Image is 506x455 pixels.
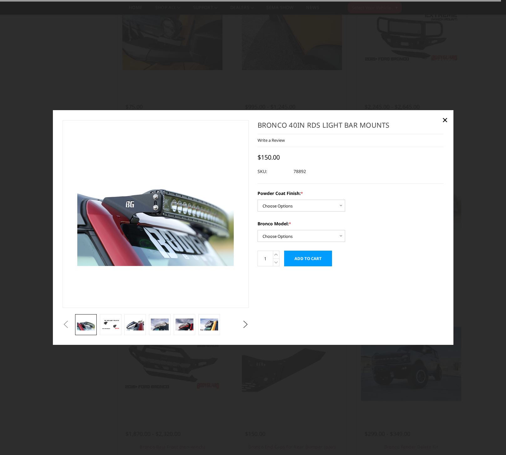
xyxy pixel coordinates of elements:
dd: 78892 [294,166,306,177]
label: Bronco Model: [258,220,444,227]
button: Previous [61,320,70,329]
img: Bronco 40in RDS Light Bar Mounts [102,320,120,330]
img: Bronco 40in RDS Light Bar Mounts [126,319,144,330]
button: Next [241,320,250,329]
a: Close [440,115,450,125]
a: Bronco 40in RDS Light Bar Mounts [63,120,249,308]
img: Bronco 40in RDS Light Bar Mounts [151,319,169,330]
span: $150.00 [258,153,280,161]
img: Bronco 40in RDS Light Bar Mounts [200,319,218,330]
h1: Bronco 40in RDS Light Bar Mounts [258,120,444,134]
img: Bronco 40in RDS Light Bar Mounts [176,319,193,330]
img: Bronco 40in RDS Light Bar Mounts [77,319,95,330]
span: × [442,113,448,126]
dt: SKU: [258,166,289,177]
a: Write a Review [258,137,285,143]
label: Powder Coat Finish: [258,190,444,197]
input: Add to Cart [284,251,332,266]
